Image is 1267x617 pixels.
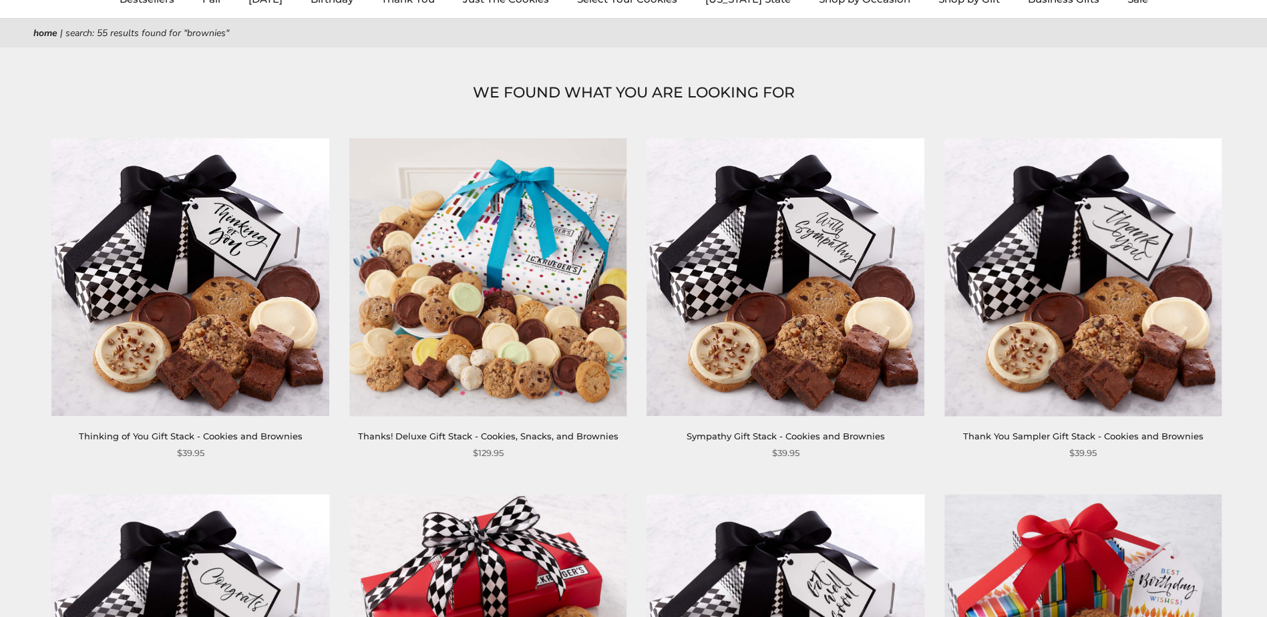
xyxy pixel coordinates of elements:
img: Thanks! Deluxe Gift Stack - Cookies, Snacks, and Brownies [349,138,627,416]
span: $39.95 [1069,446,1097,460]
span: $39.95 [772,446,799,460]
img: Thank You Sampler Gift Stack - Cookies and Brownies [944,138,1222,416]
iframe: Sign Up via Text for Offers [11,566,138,606]
span: Search: 55 results found for "brownies" [65,27,229,39]
a: Thinking of You Gift Stack - Cookies and Brownies [79,431,303,441]
nav: breadcrumbs [33,25,1234,41]
span: $129.95 [473,446,504,460]
img: Thinking of You Gift Stack - Cookies and Brownies [51,138,329,416]
span: $39.95 [177,446,204,460]
img: Sympathy Gift Stack - Cookies and Brownies [647,138,924,416]
a: Thanks! Deluxe Gift Stack - Cookies, Snacks, and Brownies [358,431,618,441]
h1: WE FOUND WHAT YOU ARE LOOKING FOR [53,81,1214,105]
a: Thank You Sampler Gift Stack - Cookies and Brownies [963,431,1204,441]
a: Home [33,27,57,39]
span: | [60,27,63,39]
a: Sympathy Gift Stack - Cookies and Brownies [687,431,885,441]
